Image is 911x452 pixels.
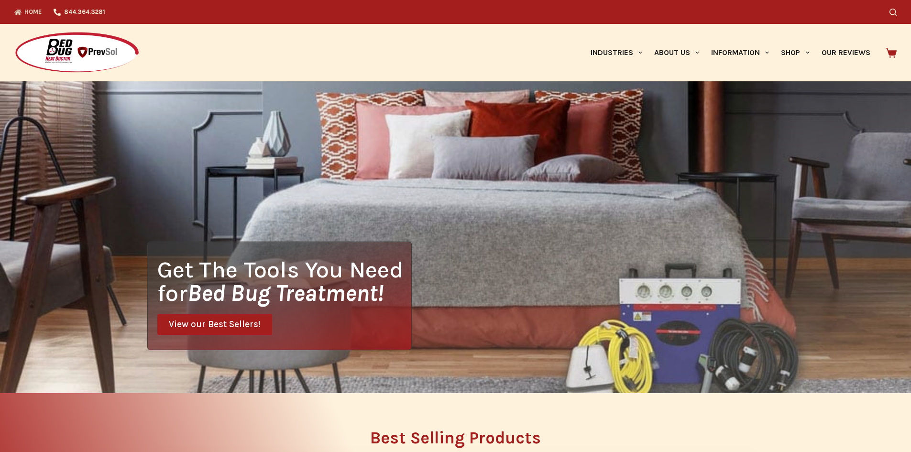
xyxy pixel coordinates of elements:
a: Industries [584,24,648,81]
img: Prevsol/Bed Bug Heat Doctor [14,32,140,74]
a: About Us [648,24,705,81]
h2: Best Selling Products [147,430,764,446]
span: View our Best Sellers! [169,320,261,329]
i: Bed Bug Treatment! [187,279,384,307]
a: Information [705,24,775,81]
a: Our Reviews [815,24,876,81]
nav: Primary [584,24,876,81]
a: View our Best Sellers! [157,314,272,335]
button: Search [889,9,897,16]
a: Shop [775,24,815,81]
h1: Get The Tools You Need for [157,258,411,305]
